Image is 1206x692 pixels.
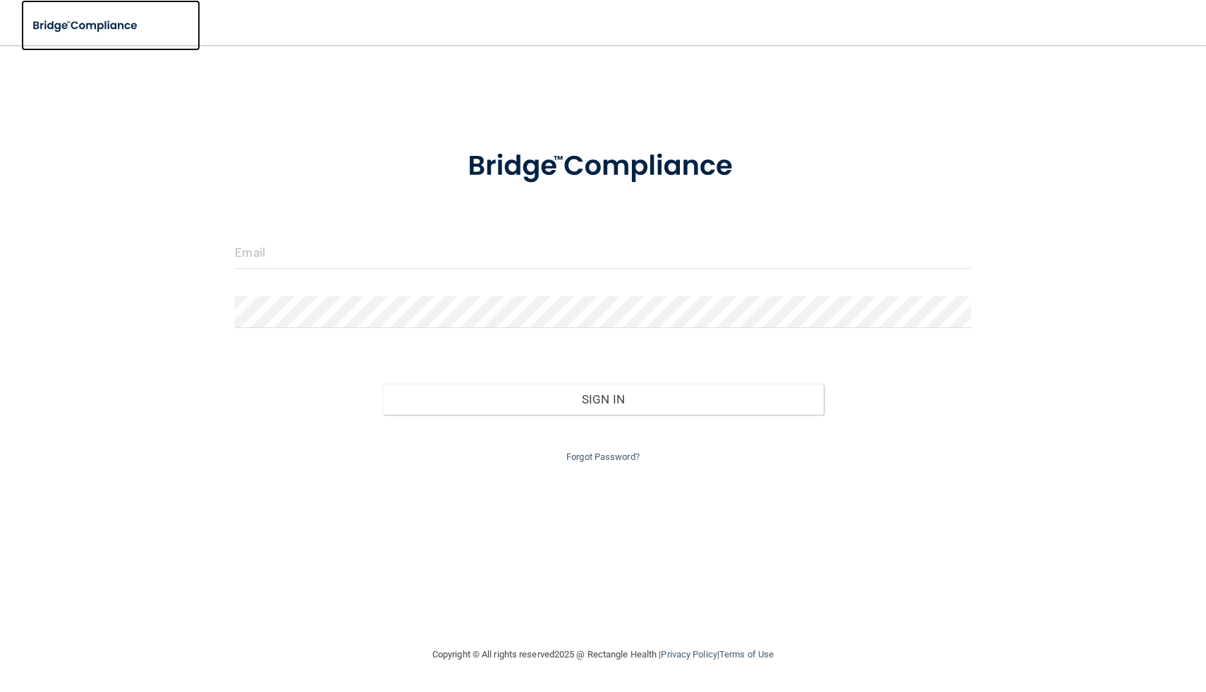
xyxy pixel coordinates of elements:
[566,451,640,462] a: Forgot Password?
[382,384,824,415] button: Sign In
[719,649,774,660] a: Terms of Use
[21,11,151,40] img: bridge_compliance_login_screen.278c3ca4.svg
[346,632,860,677] div: Copyright © All rights reserved 2025 @ Rectangle Health | |
[962,592,1189,648] iframe: Drift Widget Chat Controller
[439,130,767,203] img: bridge_compliance_login_screen.278c3ca4.svg
[661,649,717,660] a: Privacy Policy
[235,237,970,269] input: Email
